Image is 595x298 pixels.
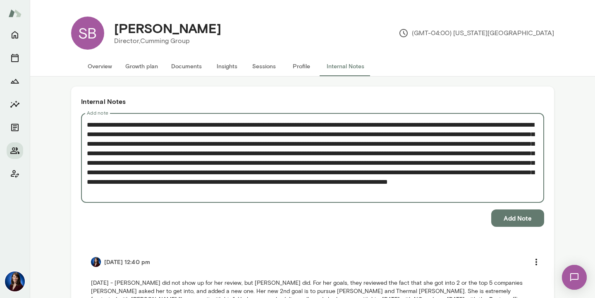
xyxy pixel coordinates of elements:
button: Sessions [7,50,23,66]
img: Mento [8,5,22,21]
button: Growth Plan [7,73,23,89]
button: more [528,253,545,271]
button: Client app [7,166,23,182]
p: Director, Cumming Group [114,36,221,46]
button: Add Note [491,209,544,227]
button: Insights [7,96,23,113]
h6: Internal Notes [81,96,544,106]
button: Members [7,142,23,159]
label: Add note [87,109,108,116]
button: Insights [208,56,246,76]
button: Internal Notes [320,56,371,76]
h6: [DATE] 12:40 pm [104,258,151,266]
p: (GMT-04:00) [US_STATE][GEOGRAPHIC_DATA] [399,28,554,38]
img: Julie Rollauer [91,257,101,267]
button: Growth plan [119,56,165,76]
button: Sessions [246,56,283,76]
button: Documents [7,119,23,136]
button: Documents [165,56,208,76]
img: Julie Rollauer [5,272,25,291]
button: Home [7,26,23,43]
button: Profile [283,56,320,76]
button: Overview [81,56,119,76]
div: SB [71,17,104,50]
h4: [PERSON_NAME] [114,20,221,36]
